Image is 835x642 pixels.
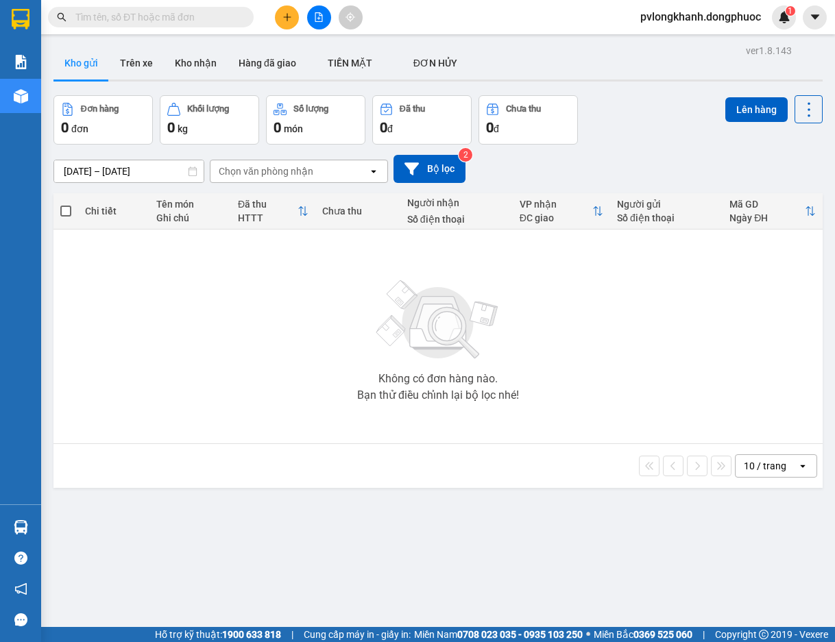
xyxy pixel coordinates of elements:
span: 0 [61,119,69,136]
div: Không có đơn hàng nào. [378,373,498,384]
span: món [284,123,303,134]
img: solution-icon [14,55,28,69]
span: 1 [788,6,792,16]
button: Bộ lọc [394,155,465,183]
sup: 1 [786,6,795,16]
span: file-add [314,12,324,22]
div: Chưa thu [506,104,541,114]
span: notification [14,582,27,595]
div: Số điện thoại [407,214,506,225]
div: Bạn thử điều chỉnh lại bộ lọc nhé! [357,390,519,401]
div: Ngày ĐH [729,212,805,223]
button: Lên hàng [725,97,788,122]
span: Cung cấp máy in - giấy in: [304,627,411,642]
button: caret-down [803,5,827,29]
button: Đã thu0đ [372,95,472,145]
strong: 0369 525 060 [633,629,692,640]
button: Đơn hàng0đơn [53,95,153,145]
span: 0 [486,119,494,136]
svg: open [368,166,379,177]
img: logo-vxr [12,9,29,29]
div: Khối lượng [187,104,229,114]
button: Chưa thu0đ [479,95,578,145]
div: Chi tiết [85,206,143,217]
div: HTTT [238,212,298,223]
div: ĐC giao [520,212,592,223]
button: Kho gửi [53,47,109,79]
img: warehouse-icon [14,89,28,103]
span: 0 [380,119,387,136]
div: Người nhận [407,197,506,208]
div: Chọn văn phòng nhận [219,164,313,178]
button: aim [339,5,363,29]
th: Toggle SortBy [231,193,316,230]
span: message [14,613,27,626]
div: Đã thu [400,104,425,114]
span: 0 [167,119,175,136]
button: plus [275,5,299,29]
span: TIỀN MẶT [328,58,372,69]
div: Đã thu [238,199,298,210]
span: ĐƠN HỦY [413,58,457,69]
span: | [291,627,293,642]
span: Miền Bắc [594,627,692,642]
span: copyright [759,630,769,639]
span: đ [387,123,393,134]
button: Khối lượng0kg [160,95,259,145]
span: Miền Nam [414,627,583,642]
img: icon-new-feature [778,11,790,23]
input: Tìm tên, số ĐT hoặc mã đơn [75,10,237,25]
th: Toggle SortBy [723,193,823,230]
img: svg+xml;base64,PHN2ZyBjbGFzcz0ibGlzdC1wbHVnX19zdmciIHhtbG5zPSJodHRwOi8vd3d3LnczLm9yZy8yMDAwL3N2Zy... [370,272,507,368]
button: Hàng đã giao [228,47,307,79]
div: ver 1.8.143 [746,43,792,58]
strong: 0708 023 035 - 0935 103 250 [457,629,583,640]
span: kg [178,123,188,134]
div: Chưa thu [322,206,393,217]
div: Số lượng [293,104,328,114]
img: warehouse-icon [14,520,28,534]
span: 0 [274,119,281,136]
div: Số điện thoại [617,212,716,223]
div: Mã GD [729,199,805,210]
span: question-circle [14,552,27,565]
span: đơn [71,123,88,134]
span: caret-down [809,11,821,23]
button: Trên xe [109,47,164,79]
button: Số lượng0món [266,95,365,145]
th: Toggle SortBy [513,193,610,230]
span: | [703,627,705,642]
div: Tên món [156,199,224,210]
div: VP nhận [520,199,592,210]
button: Kho nhận [164,47,228,79]
span: pvlongkhanh.dongphuoc [629,8,772,25]
div: Đơn hàng [81,104,119,114]
div: 10 / trang [744,459,786,473]
button: file-add [307,5,331,29]
span: ⚪️ [586,632,590,637]
input: Select a date range. [54,160,204,182]
span: đ [494,123,499,134]
strong: 1900 633 818 [222,629,281,640]
span: Hỗ trợ kỹ thuật: [155,627,281,642]
svg: open [797,460,808,471]
sup: 2 [459,148,472,162]
div: Người gửi [617,199,716,210]
span: plus [282,12,292,22]
div: Ghi chú [156,212,224,223]
span: aim [346,12,355,22]
span: search [57,12,66,22]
